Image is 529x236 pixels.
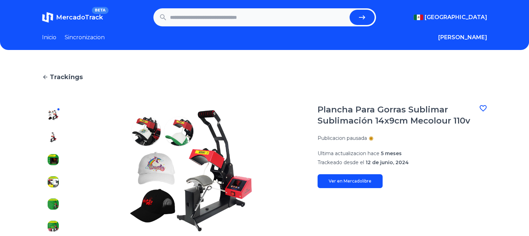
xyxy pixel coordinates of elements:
[318,174,383,188] a: Ver en Mercadolibre
[438,33,487,42] button: [PERSON_NAME]
[381,150,402,157] span: 5 meses
[92,7,108,14] span: BETA
[48,199,59,210] img: Plancha Para Gorras Sublimar Sublimación 14x9cm Mecolour 110v
[42,12,53,23] img: MercadoTrack
[50,72,83,82] span: Trackings
[48,132,59,143] img: Plancha Para Gorras Sublimar Sublimación 14x9cm Mecolour 110v
[414,15,423,20] img: Mexico
[48,154,59,165] img: Plancha Para Gorras Sublimar Sublimación 14x9cm Mecolour 110v
[65,33,105,42] a: Sincronizacion
[42,33,56,42] a: Inicio
[42,12,103,23] a: MercadoTrackBETA
[318,104,479,126] h1: Plancha Para Gorras Sublimar Sublimación 14x9cm Mecolour 110v
[48,110,59,121] img: Plancha Para Gorras Sublimar Sublimación 14x9cm Mecolour 110v
[318,159,364,166] span: Trackeado desde el
[318,150,379,157] span: Ultima actualizacion hace
[56,14,103,21] span: MercadoTrack
[48,221,59,232] img: Plancha Para Gorras Sublimar Sublimación 14x9cm Mecolour 110v
[42,72,487,82] a: Trackings
[48,176,59,187] img: Plancha Para Gorras Sublimar Sublimación 14x9cm Mecolour 110v
[366,159,409,166] span: 12 de junio, 2024
[414,13,487,22] button: [GEOGRAPHIC_DATA]
[318,135,367,142] p: Publicacion pausada
[425,13,487,22] span: [GEOGRAPHIC_DATA]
